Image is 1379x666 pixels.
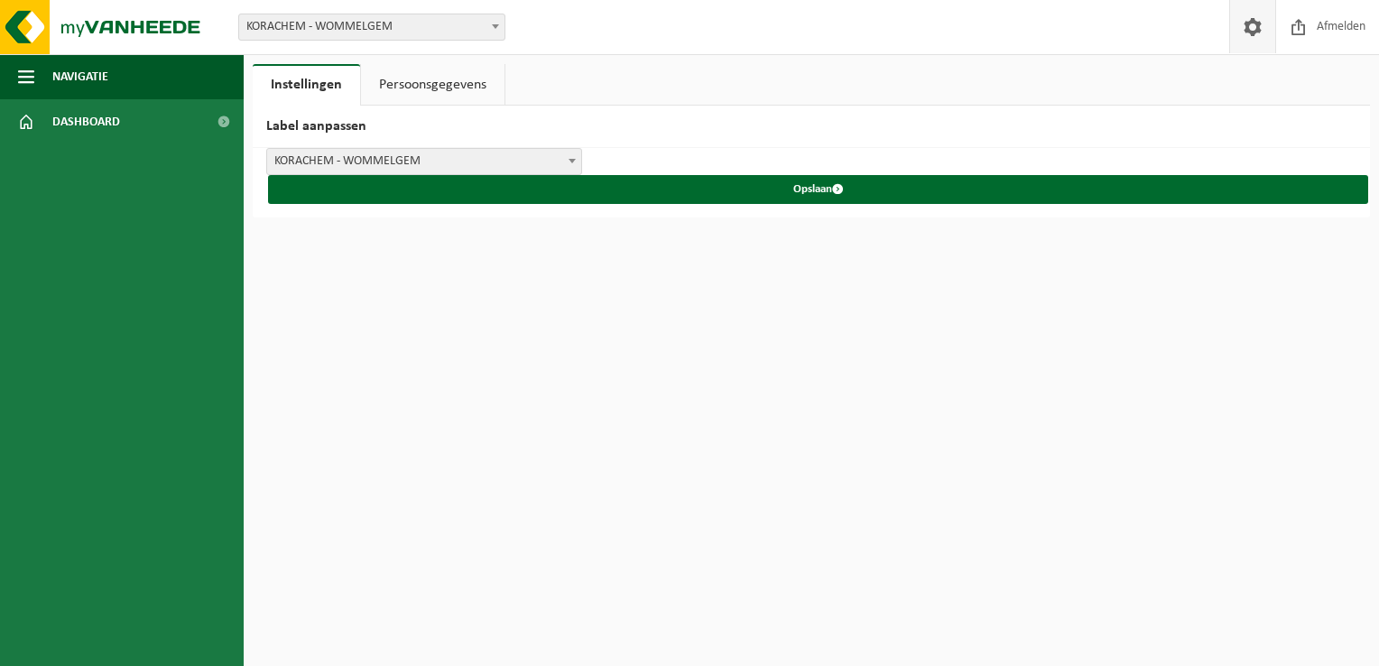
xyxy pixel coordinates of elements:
button: Opslaan [268,175,1368,204]
span: KORACHEM - WOMMELGEM [267,149,581,174]
span: KORACHEM - WOMMELGEM [239,14,504,40]
span: Dashboard [52,99,120,144]
span: KORACHEM - WOMMELGEM [238,14,505,41]
h2: Label aanpassen [253,106,1370,148]
a: Persoonsgegevens [361,64,504,106]
a: Instellingen [253,64,360,106]
span: KORACHEM - WOMMELGEM [266,148,582,175]
span: Navigatie [52,54,108,99]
